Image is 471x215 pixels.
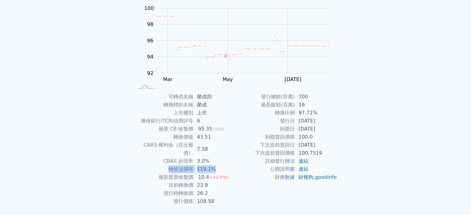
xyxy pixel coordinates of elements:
[193,189,236,197] td: 26.2
[134,141,193,157] td: CBAS 權利金（百元報價）
[134,93,193,101] td: 可轉債名稱
[295,141,337,149] td: [DATE]
[193,117,236,125] td: 6
[193,109,236,117] td: 上市
[144,5,154,11] tspan: 100
[236,173,295,181] td: 財務數據
[236,141,295,149] td: 下次提前賣回日
[440,185,471,215] iframe: Chat Widget
[285,76,301,82] tspan: [DATE]
[236,93,295,101] td: 發行總額(百萬)
[236,109,295,117] td: 轉換比例
[147,38,153,44] tspan: 96
[236,117,295,125] td: 發行日
[223,76,233,82] tspan: May
[236,157,295,165] td: 詳細發行辦法
[236,149,295,157] td: 下次提前賣回價格
[295,101,337,109] td: 16
[134,109,193,117] td: 上市櫃別
[440,185,471,215] div: 聊天小工具
[193,101,236,109] td: 榮成
[197,173,211,181] div: 10.4
[299,174,313,180] a: 財報狗
[214,127,224,131] span: (0%)
[295,93,337,101] td: 700
[134,165,193,173] td: 轉換溢價率
[134,117,193,125] td: 擔保銀行/TCRI信用評等
[295,173,337,181] td: ,
[134,125,193,133] td: 最新 CB 收盤價
[141,5,339,82] g: Chart
[236,165,295,173] td: 公開說明書
[134,157,193,165] td: CBAS 折現率
[295,109,337,117] td: 97.71%
[134,181,193,189] td: 目前轉換價
[134,101,193,109] td: 轉換標的名稱
[163,76,172,82] tspan: Mar
[299,158,308,164] a: 連結
[295,149,337,157] td: 100.7519
[134,133,193,141] td: 轉換價值
[315,174,337,180] a: goodinfo
[236,133,295,141] td: 到期賣回價格
[147,54,153,60] tspan: 94
[193,157,236,165] td: 3.0%
[236,125,295,133] td: 到期日
[147,21,153,27] tspan: 98
[134,189,193,197] td: 發行時轉換價
[299,166,308,172] a: 連結
[134,173,193,181] td: 最新股票收盤價
[193,133,236,141] td: 43.51
[134,197,193,205] td: 發行價格
[295,125,337,133] td: [DATE]
[193,141,236,157] td: 7.58
[295,117,337,125] td: [DATE]
[147,70,153,76] tspan: 92
[295,133,337,141] td: 100.0
[193,93,236,101] td: 榮成四
[193,181,236,189] td: 23.9
[197,125,214,133] div: 95.35
[193,197,236,205] td: 108.58
[236,101,295,109] td: 最新餘額(百萬)
[210,175,228,180] span: (+2.0%)
[193,165,236,173] td: 119.1%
